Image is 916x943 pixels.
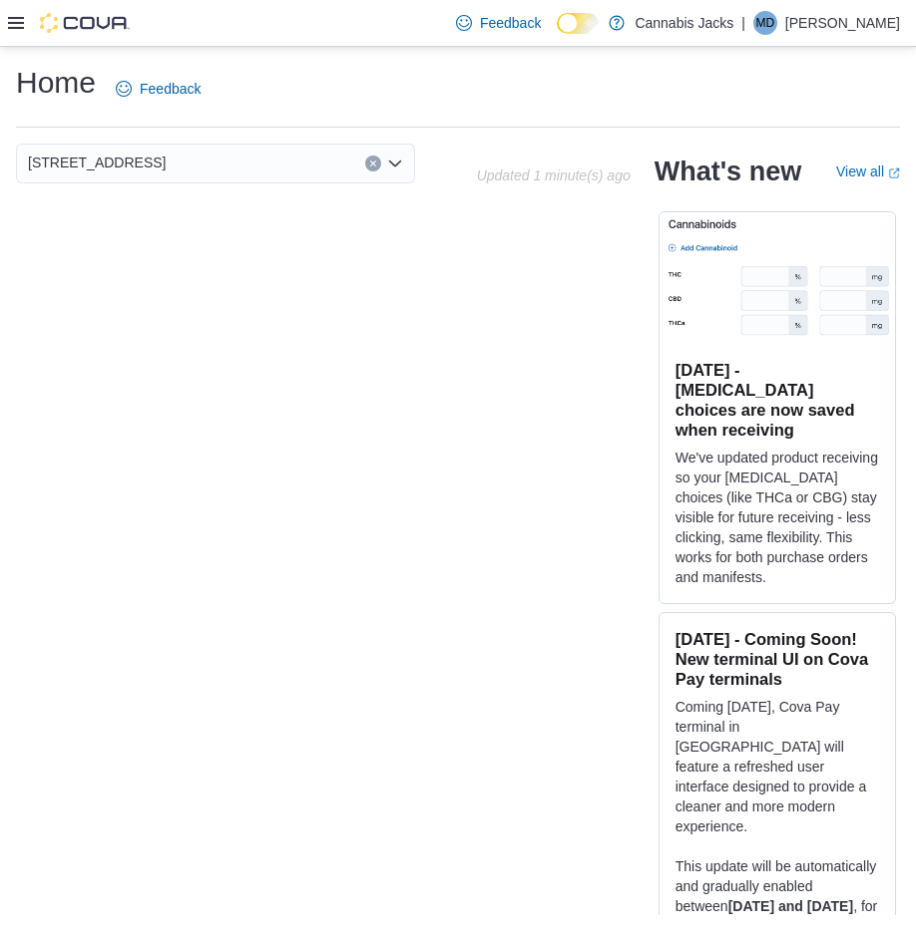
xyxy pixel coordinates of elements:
[753,11,777,35] div: Matt David
[676,360,879,440] h3: [DATE] - [MEDICAL_DATA] choices are now saved when receiving
[741,11,745,35] p: |
[108,69,209,109] a: Feedback
[635,11,733,35] p: Cannabis Jacks
[655,156,801,187] h2: What's new
[756,11,775,35] span: MD
[16,63,96,103] h1: Home
[557,34,558,35] span: Dark Mode
[40,13,130,33] img: Cova
[888,167,900,179] svg: External link
[140,79,201,99] span: Feedback
[676,697,879,836] p: Coming [DATE], Cova Pay terminal in [GEOGRAPHIC_DATA] will feature a refreshed user interface des...
[728,898,853,914] strong: [DATE] and [DATE]
[676,448,879,587] p: We've updated product receiving so your [MEDICAL_DATA] choices (like THCa or CBG) stay visible fo...
[676,629,879,689] h3: [DATE] - Coming Soon! New terminal UI on Cova Pay terminals
[28,151,166,174] span: [STREET_ADDRESS]
[785,11,900,35] p: [PERSON_NAME]
[557,13,599,34] input: Dark Mode
[480,13,541,33] span: Feedback
[387,156,403,171] button: Open list of options
[836,163,900,179] a: View allExternal link
[365,156,381,171] button: Clear input
[448,3,549,43] a: Feedback
[477,167,631,183] p: Updated 1 minute(s) ago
